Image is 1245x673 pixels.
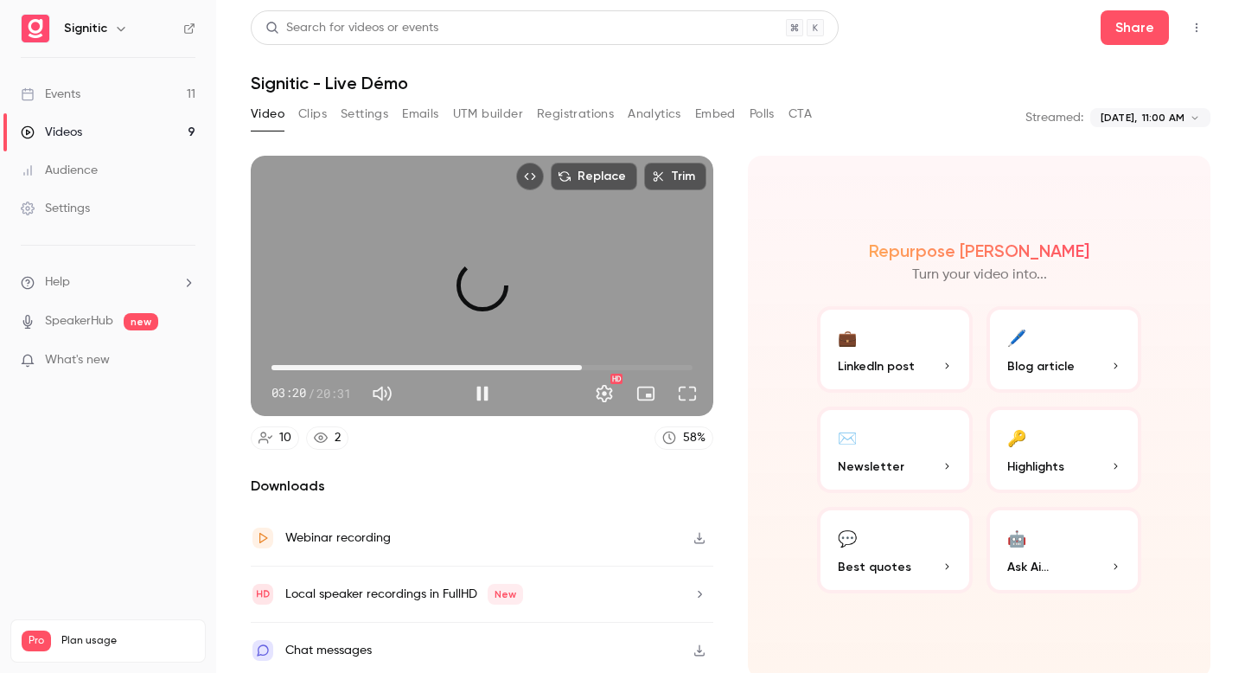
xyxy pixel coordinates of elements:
h1: Signitic - Live Démo [251,73,1210,93]
button: Video [251,100,284,128]
span: new [124,313,158,330]
h2: Repurpose [PERSON_NAME] [869,240,1089,261]
p: Turn your video into... [912,265,1047,285]
span: Pro [22,631,51,651]
div: Events [21,86,80,103]
span: Ask Ai... [1007,558,1049,576]
div: ✉️ [838,424,857,451]
span: Highlights [1007,458,1064,476]
div: Local speaker recordings in FullHD [285,584,523,605]
span: 20:31 [316,384,351,402]
a: SpeakerHub [45,312,113,330]
span: Best quotes [838,558,911,576]
button: Trim [644,163,706,190]
span: 03:20 [271,384,306,402]
div: HD [610,374,622,384]
a: 58% [654,426,713,450]
button: Pause [465,376,500,411]
div: 03:20 [271,384,351,402]
button: Emails [402,100,438,128]
span: Newsletter [838,458,904,476]
div: 10 [279,429,291,447]
button: Turn on miniplayer [629,376,663,411]
button: Full screen [670,376,705,411]
button: 🔑Highlights [986,407,1142,493]
button: Polls [750,100,775,128]
button: 💬Best quotes [817,507,973,593]
span: New [488,584,523,605]
button: Clips [298,100,327,128]
div: 58 % [683,429,705,447]
p: Streamed: [1025,109,1083,126]
div: 💼 [838,324,857,350]
span: [DATE], [1101,110,1137,125]
span: Help [45,273,70,292]
div: 🤖 [1007,524,1026,551]
div: Audience [21,162,98,179]
button: 🤖Ask Ai... [986,507,1142,593]
a: 10 [251,426,299,450]
div: Chat messages [285,640,372,661]
button: ✉️Newsletter [817,407,973,493]
button: Embed video [516,163,544,190]
li: help-dropdown-opener [21,273,195,292]
span: 11:00 AM [1142,110,1184,125]
h2: Downloads [251,476,713,497]
button: Embed [695,100,736,128]
button: Mute [365,376,399,411]
div: 🔑 [1007,424,1026,451]
div: Settings [21,200,90,217]
a: 2 [306,426,348,450]
button: CTA [788,100,812,128]
span: / [308,384,315,402]
button: Registrations [537,100,614,128]
div: 💬 [838,524,857,551]
span: What's new [45,351,110,369]
button: UTM builder [453,100,523,128]
span: Plan usage [61,634,195,648]
button: Replace [551,163,637,190]
button: Top Bar Actions [1183,14,1210,42]
div: Videos [21,124,82,141]
span: LinkedIn post [838,357,915,375]
button: Settings [341,100,388,128]
img: Signitic [22,15,49,42]
h6: Signitic [64,20,107,37]
button: Share [1101,10,1169,45]
button: Settings [587,376,622,411]
span: Blog article [1007,357,1075,375]
div: 2 [335,429,341,447]
div: 🖊️ [1007,324,1026,350]
div: Webinar recording [285,528,391,548]
button: 🖊️Blog article [986,306,1142,393]
div: Search for videos or events [265,19,438,37]
button: 💼LinkedIn post [817,306,973,393]
button: Analytics [628,100,681,128]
